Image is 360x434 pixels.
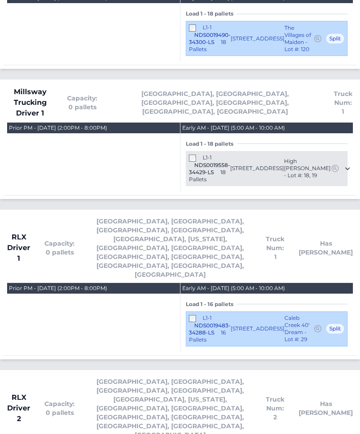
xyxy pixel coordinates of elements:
span: [GEOGRAPHIC_DATA], [GEOGRAPHIC_DATA], [GEOGRAPHIC_DATA], [GEOGRAPHIC_DATA], [GEOGRAPHIC_DATA], [U... [89,217,252,279]
span: 18 Pallets [189,39,226,52]
span: [STREET_ADDRESS] [231,35,284,42]
span: Split [326,323,344,334]
div: Early AM - [DATE] (5:00 AM - 10:00 AM) [182,124,285,131]
span: Caleb Creek 40' Dream - Lot #: 29 [284,315,313,343]
div: Prior PM - [DATE] (2:00PM - 8:00PM) [9,124,107,131]
span: L1-1 [203,24,212,31]
span: 18 Pallets [189,169,226,183]
span: Capacity: 0 pallets [44,239,75,257]
span: L1-1 [203,315,212,321]
span: High [PERSON_NAME] - Lot #: 18, 19 [284,158,331,179]
span: Load 1 - 18 pallets [186,10,237,17]
span: 16 Pallets [189,329,226,343]
span: [GEOGRAPHIC_DATA], [GEOGRAPHIC_DATA], [GEOGRAPHIC_DATA], [GEOGRAPHIC_DATA], [GEOGRAPHIC_DATA], [G... [112,89,319,116]
div: Early AM - [DATE] (5:00 AM - 10:00 AM) [182,285,285,292]
span: Truck Num: 2 [266,395,284,422]
span: Truck Num: 1 [333,89,353,116]
span: The Villages of Maiden - Lot #: 120 [284,24,313,53]
span: Has [PERSON_NAME] [299,239,353,257]
span: NDS0019483-34288-LS [189,322,231,336]
span: NDS0019558-34429-LS [189,162,230,175]
span: [STREET_ADDRESS] [231,325,284,332]
span: Capacity: 0 pallets [67,94,97,111]
span: Load 1 - 18 pallets [186,140,237,147]
span: Has [PERSON_NAME] [299,399,353,417]
span: NDS0019490-34300-LS [189,32,231,45]
span: [STREET_ADDRESS] [230,165,284,172]
span: RLX Driver 2 [7,392,30,424]
span: Millsway Trucking Driver 1 [7,87,53,119]
span: Truck Num: 1 [266,235,284,261]
span: L1-1 [203,154,212,161]
span: Split [326,33,344,44]
span: RLX Driver 1 [7,232,30,264]
div: Prior PM - [DATE] (2:00PM - 8:00PM) [9,285,107,292]
span: Capacity: 0 pallets [44,399,75,417]
span: Load 1 - 16 pallets [186,301,237,308]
